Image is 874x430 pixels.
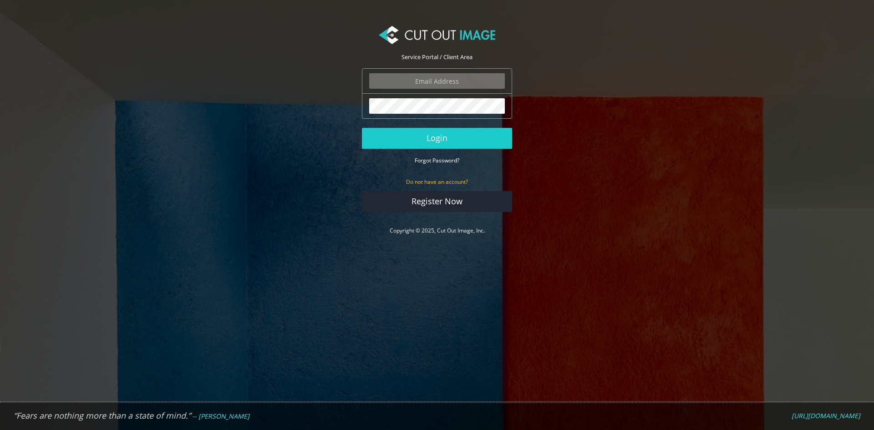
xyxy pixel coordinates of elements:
[792,412,860,420] a: [URL][DOMAIN_NAME]
[192,412,249,420] em: -- [PERSON_NAME]
[362,128,512,149] button: Login
[369,73,505,89] input: Email Address
[401,53,473,61] span: Service Portal / Client Area
[406,178,468,186] small: Do not have an account?
[415,157,459,164] small: Forgot Password?
[362,191,512,212] a: Register Now
[415,156,459,164] a: Forgot Password?
[379,26,495,44] img: Cut Out Image
[390,227,485,234] a: Copyright © 2025, Cut Out Image, Inc.
[14,410,191,421] em: “Fears are nothing more than a state of mind.”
